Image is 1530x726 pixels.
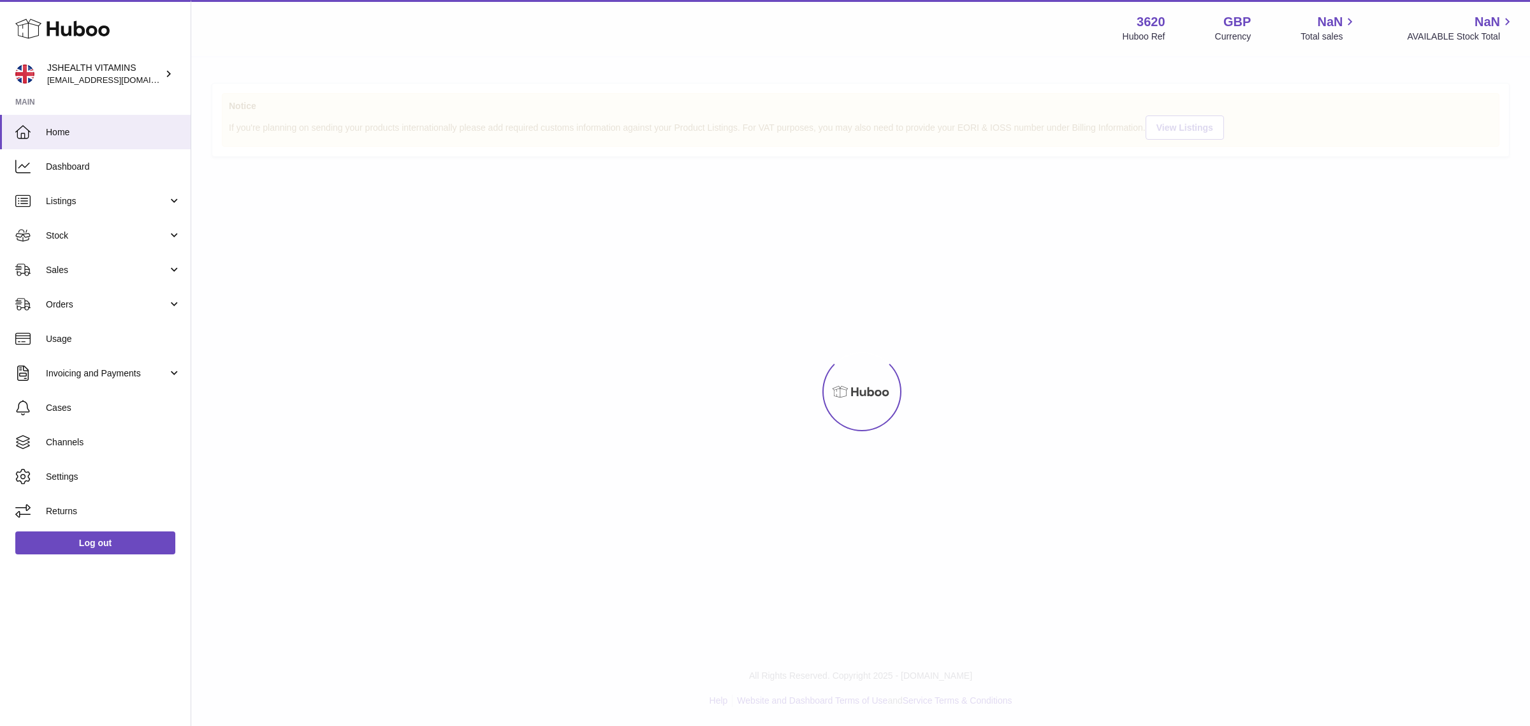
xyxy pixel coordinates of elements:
span: Returns [46,505,181,517]
span: Orders [46,299,168,311]
div: Currency [1215,31,1251,43]
span: Cases [46,402,181,414]
a: NaN Total sales [1300,13,1357,43]
span: Stock [46,230,168,242]
span: [EMAIL_ADDRESS][DOMAIN_NAME] [47,75,187,85]
span: Listings [46,195,168,207]
span: Total sales [1300,31,1357,43]
img: internalAdmin-3620@internal.huboo.com [15,64,34,84]
span: Dashboard [46,161,181,173]
span: Channels [46,436,181,448]
strong: GBP [1223,13,1251,31]
span: Home [46,126,181,138]
span: Invoicing and Payments [46,367,168,380]
a: NaN AVAILABLE Stock Total [1407,13,1515,43]
a: Log out [15,531,175,554]
span: NaN [1475,13,1500,31]
span: NaN [1317,13,1343,31]
span: Settings [46,471,181,483]
span: AVAILABLE Stock Total [1407,31,1515,43]
span: Sales [46,264,168,276]
div: JSHEALTH VITAMINS [47,62,162,86]
strong: 3620 [1137,13,1165,31]
span: Usage [46,333,181,345]
div: Huboo Ref [1123,31,1165,43]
